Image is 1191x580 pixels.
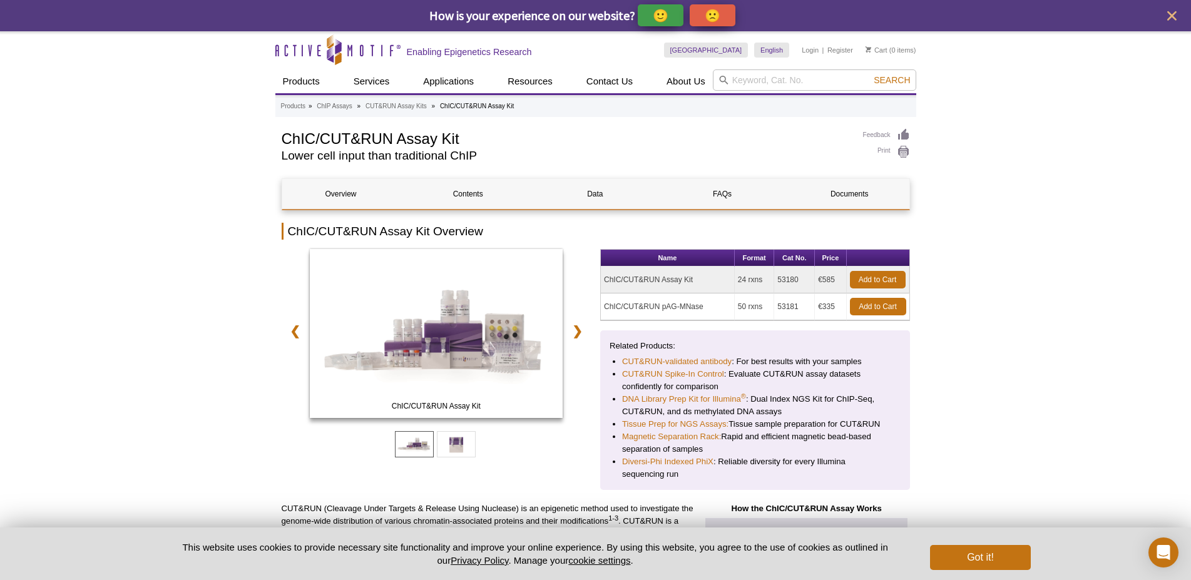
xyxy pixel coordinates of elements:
li: » [432,103,436,109]
td: 50 rxns [735,293,774,320]
p: CUT&RUN (Cleavage Under Targets & Release Using Nuclease) is an epigenetic method used to investi... [282,502,694,565]
li: : Evaluate CUT&RUN assay datasets confidently for comparison [622,368,888,393]
a: Resources [500,69,560,93]
p: 🙁 [705,8,720,23]
th: Name [601,250,735,267]
td: €335 [815,293,846,320]
button: Got it! [930,545,1030,570]
a: Register [827,46,853,54]
a: Cart [866,46,887,54]
td: 24 rxns [735,267,774,293]
a: About Us [659,69,713,93]
li: » [309,103,312,109]
a: Overview [282,179,400,209]
th: Cat No. [774,250,815,267]
a: Diversi-Phi Indexed PhiX [622,455,713,468]
button: close [1164,8,1180,24]
a: ❮ [282,317,309,345]
li: (0 items) [866,43,916,58]
img: ChIC/CUT&RUN Assay Kit [310,249,563,418]
a: Data [536,179,654,209]
div: Open Intercom Messenger [1148,537,1178,567]
th: Format [735,250,774,267]
a: CUT&RUN Assay Kits [365,101,427,112]
sup: 1-3 [608,514,618,522]
span: How is your experience on our website? [429,8,635,23]
th: Price [815,250,846,267]
a: English [754,43,789,58]
td: ChIC/CUT&RUN Assay Kit [601,267,735,293]
a: Tissue Prep for NGS Assays: [622,418,728,430]
a: Login [802,46,819,54]
a: ChIP Assays [317,101,352,112]
li: : Dual Index NGS Kit for ChIP-Seq, CUT&RUN, and ds methylated DNA assays [622,393,888,418]
a: Contents [409,179,527,209]
li: » [357,103,361,109]
a: FAQs [663,179,781,209]
a: Print [863,145,910,159]
td: 53180 [774,267,815,293]
p: This website uses cookies to provide necessary site functionality and improve your online experie... [161,541,910,567]
p: Related Products: [610,340,901,352]
button: cookie settings [568,555,630,566]
a: Privacy Policy [451,555,508,566]
td: ChIC/CUT&RUN pAG-MNase [601,293,735,320]
strong: How the ChIC/CUT&RUN Assay Works [731,504,881,513]
input: Keyword, Cat. No. [713,69,916,91]
a: Applications [416,69,481,93]
a: CUT&RUN-validated antibody [622,355,732,368]
a: Magnetic Separation Rack: [622,430,721,443]
td: 53181 [774,293,815,320]
span: ChIC/CUT&RUN Assay Kit [312,400,560,412]
a: [GEOGRAPHIC_DATA] [664,43,749,58]
a: Products [275,69,327,93]
h2: Lower cell input than traditional ChIP [282,150,851,161]
li: Tissue sample preparation for CUT&RUN [622,418,888,430]
a: Add to Cart [850,298,906,315]
a: Feedback [863,128,910,142]
a: CUT&RUN Spike-In Control [622,368,724,380]
a: Add to Cart [850,271,906,288]
button: Search [870,74,914,86]
h1: ChIC/CUT&RUN Assay Kit [282,128,851,147]
span: Search [874,75,910,85]
a: ChIC/CUT&RUN Assay Kit [310,249,563,422]
a: Services [346,69,397,93]
h2: Enabling Epigenetics Research [407,46,532,58]
li: | [822,43,824,58]
li: : Reliable diversity for every Illumina sequencing run [622,455,888,481]
img: Your Cart [866,46,871,53]
a: Documents [790,179,908,209]
a: DNA Library Prep Kit for Illumina® [622,393,746,405]
a: Products [281,101,305,112]
li: ChIC/CUT&RUN Assay Kit [440,103,514,109]
td: €585 [815,267,846,293]
li: : For best results with your samples [622,355,888,368]
a: ❯ [564,317,591,345]
li: Rapid and efficient magnetic bead-based separation of samples [622,430,888,455]
p: 🙂 [653,8,668,23]
h2: ChIC/CUT&RUN Assay Kit Overview [282,223,910,240]
sup: ® [741,392,746,400]
a: Contact Us [579,69,640,93]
